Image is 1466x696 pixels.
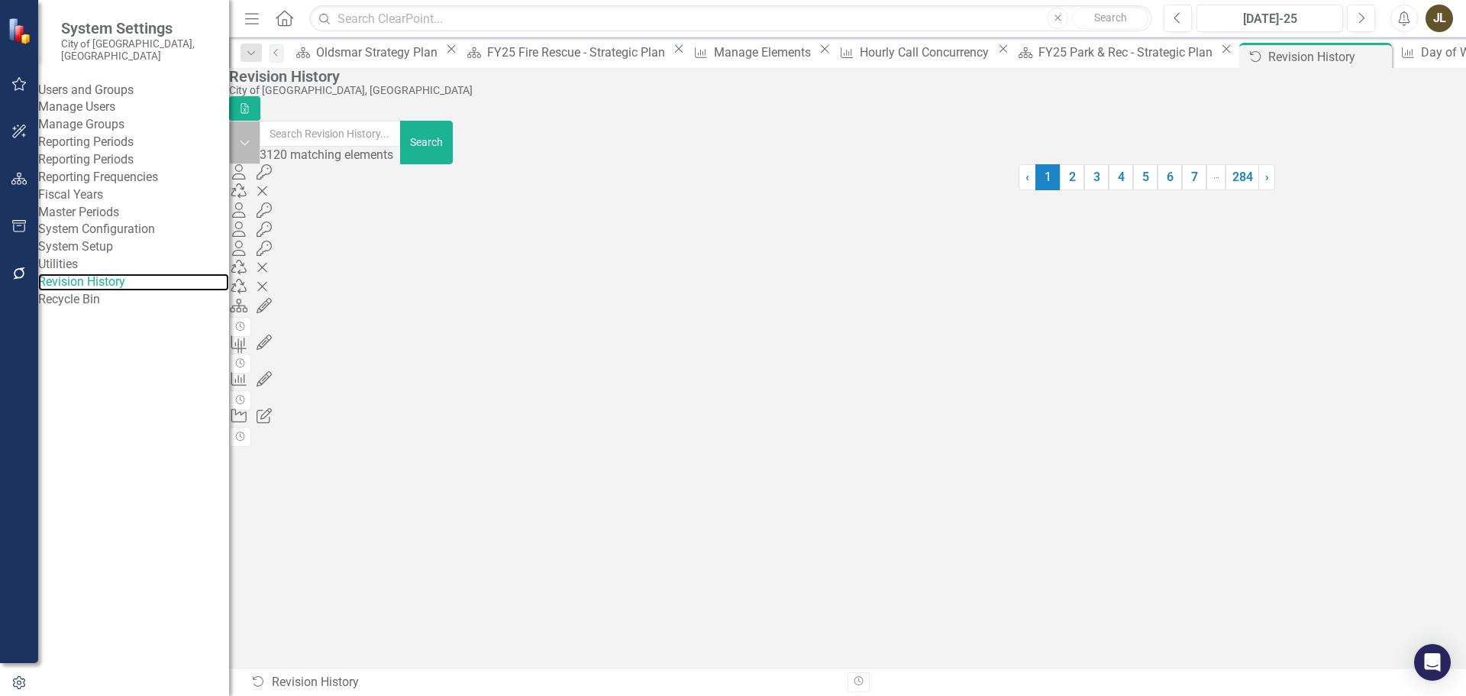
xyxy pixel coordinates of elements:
[1182,164,1206,190] a: 7
[38,169,229,186] a: Reporting Frequencies
[487,43,670,62] div: FY25 Fire Rescue - Strategic Plan
[61,19,214,37] span: System Settings
[38,291,229,309] a: Recycle Bin
[1094,11,1127,24] span: Search
[689,43,815,62] a: Manage Elements
[1035,164,1060,190] span: 1
[860,43,993,62] div: Hourly Call Concurrency
[260,147,402,164] div: 3120 matching elements
[1265,170,1269,184] span: ›
[38,116,229,134] a: Manage Groups
[1196,5,1343,32] button: [DATE]-25
[1012,43,1216,62] a: FY25 Park & Rec - Strategic Plan
[38,134,229,151] div: Reporting Periods
[1133,164,1158,190] a: 5
[1268,47,1388,66] div: Revision History
[38,274,229,291] a: Revision History
[38,186,229,204] a: Fiscal Years
[38,256,229,274] div: Utilities
[1084,164,1109,190] a: 3
[1038,43,1217,62] div: FY25 Park & Rec - Strategic Plan
[38,99,229,116] a: Manage Users
[1060,164,1084,190] a: 2
[229,68,1458,85] div: Revision History
[38,238,229,256] a: System Setup
[1202,10,1338,28] div: [DATE]-25
[1158,164,1182,190] a: 6
[229,85,1458,96] div: City of [GEOGRAPHIC_DATA], [GEOGRAPHIC_DATA]
[61,37,214,63] small: City of [GEOGRAPHIC_DATA], [GEOGRAPHIC_DATA]
[1109,164,1133,190] a: 4
[1072,8,1148,29] button: Search
[309,5,1152,32] input: Search ClearPoint...
[1426,5,1453,32] button: JL
[835,43,993,62] a: Hourly Call Concurrency
[38,221,229,238] div: System Configuration
[316,43,442,62] div: Oldsmar Strategy Plan
[250,674,836,691] div: Revision History
[400,121,453,164] button: Search
[1414,644,1451,681] div: Open Intercom Messenger
[8,18,34,44] img: ClearPoint Strategy
[260,121,402,147] input: Search Revision History...
[1025,170,1029,184] span: ‹
[38,151,229,169] a: Reporting Periods
[38,204,229,222] a: Master Periods
[714,43,815,62] div: Manage Elements
[291,43,442,62] a: Oldsmar Strategy Plan
[461,43,669,62] a: FY25 Fire Rescue - Strategic Plan
[38,82,229,99] div: Users and Groups
[1225,164,1259,190] a: 284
